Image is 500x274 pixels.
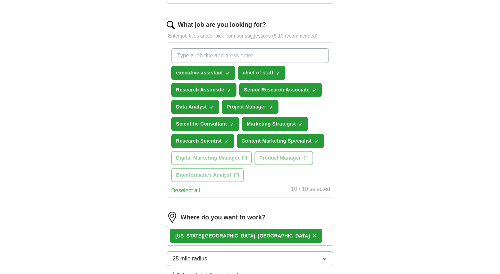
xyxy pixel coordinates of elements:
button: Research Associate✓ [171,83,236,97]
span: ✓ [227,88,231,93]
button: Bioinformatics Analyst [171,168,244,182]
button: Marketing Strategist✓ [242,117,308,131]
span: ✓ [315,139,319,144]
span: Digital Marketing Manager [176,154,240,162]
button: Scientific Consultant✓ [171,117,239,131]
span: Product Manager [259,154,301,162]
span: Content Marketing Specialist [242,137,312,145]
span: ✓ [299,122,303,127]
span: Scientific Consultant [176,120,227,128]
span: Research Scientist [176,137,222,145]
button: Project Manager✓ [222,100,278,114]
span: chief of staff [243,69,273,76]
input: Type a job title and press enter [171,48,329,63]
img: location.png [167,212,178,223]
span: ✓ [276,71,280,76]
button: Data Analyst✓ [171,100,219,114]
span: ✓ [230,122,234,127]
button: chief of staff✓ [238,66,285,80]
span: 25 mile radius [173,255,207,263]
span: Research Associate [176,86,224,94]
span: Project Manager [227,103,266,111]
span: ✓ [269,105,273,110]
span: ✓ [225,139,229,144]
button: Product Manager [255,151,313,165]
div: 10 / 10 selected [291,185,330,195]
span: Senior Research Associate [244,86,310,94]
label: Where do you want to work? [181,213,266,222]
button: Research Scientist✓ [171,134,234,148]
span: ✓ [210,105,214,110]
button: × [312,231,317,241]
span: Bioinformatics Analyst [176,171,232,179]
button: Content Marketing Specialist✓ [237,134,324,148]
span: ✓ [312,88,317,93]
img: search.png [167,21,175,29]
button: Senior Research Associate✓ [239,83,322,97]
span: Marketing Strategist [247,120,296,128]
label: What job are you looking for? [178,20,266,30]
button: executive assistant✓ [171,66,235,80]
span: ✓ [226,71,230,76]
button: Deselect all [171,186,200,195]
span: × [312,232,317,239]
span: Data Analyst [176,103,207,111]
button: Digital Marketing Manager [171,151,252,165]
button: 25 mile radius [167,251,333,266]
span: executive assistant [176,69,223,76]
p: Enter job titles and/or pick from our suggestions (6-10 recommended) [167,32,333,40]
div: [US_STATE][GEOGRAPHIC_DATA], [GEOGRAPHIC_DATA] [175,232,310,240]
